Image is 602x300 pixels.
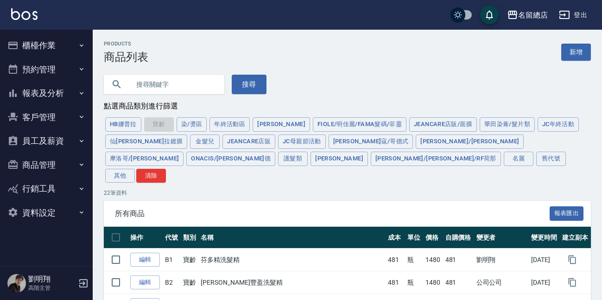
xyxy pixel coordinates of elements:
td: 481 [443,271,474,294]
th: 價格 [423,227,443,249]
th: 自購價格 [443,227,474,249]
button: 年終活動區 [209,117,250,132]
button: save [480,6,499,24]
button: 名留總店 [503,6,551,25]
button: 仙[PERSON_NAME]拉鍍膜 [105,134,187,149]
td: 芬多精洗髮精 [198,249,385,271]
td: 481 [443,249,474,271]
th: 操作 [128,227,163,249]
button: 清除 [136,169,166,183]
button: [PERSON_NAME]/[PERSON_NAME] [416,134,524,149]
div: 名留總店 [518,9,548,21]
button: 舊代號 [536,152,566,166]
td: 瓶 [405,249,423,271]
button: 預約管理 [4,57,89,82]
th: 代號 [163,227,181,249]
a: 編輯 [130,275,160,290]
button: 搜尋 [232,75,266,94]
button: 資料設定 [4,201,89,225]
button: 行銷工具 [4,177,89,201]
button: JeanCare店販/面膜 [409,117,477,132]
button: 名麗 [504,152,533,166]
button: [PERSON_NAME]寇/哥德式 [329,134,413,149]
button: 護髮類 [278,152,308,166]
td: [DATE] [529,271,560,294]
button: JC年終活動 [538,117,579,132]
th: 建立副本 [560,227,591,249]
button: ONACIS/[PERSON_NAME]德 [186,152,275,166]
button: [PERSON_NAME] [253,117,310,132]
a: 新增 [561,44,591,61]
a: 編輯 [130,253,160,267]
td: 481 [386,271,406,294]
img: Person [7,274,26,293]
td: 481 [386,249,406,271]
td: [DATE] [529,249,560,271]
button: FIOLE/明佳麗/Fama髮碼/菲靈 [313,117,406,132]
td: [PERSON_NAME]豐盈洗髮精 [198,271,385,294]
td: B1 [163,249,181,271]
button: 登出 [555,6,591,24]
button: 櫃檯作業 [4,33,89,57]
button: 客戶管理 [4,105,89,129]
td: 瓶 [405,271,423,294]
th: 名稱 [198,227,385,249]
button: HB娜普拉 [105,117,141,132]
h2: Products [104,41,148,47]
button: 華田染膏/髮片類 [480,117,535,132]
p: 22 筆資料 [104,189,591,197]
button: 報表及分析 [4,81,89,105]
td: 公司公司 [474,271,529,294]
td: 劉明翔 [474,249,529,271]
h5: 劉明翔 [28,274,76,284]
th: 變更者 [474,227,529,249]
button: 金髮兒 [190,134,220,149]
div: 點選商品類別進行篩選 [104,102,591,111]
span: 所有商品 [115,209,550,218]
td: 1480 [423,271,443,294]
button: [PERSON_NAME]/[PERSON_NAME]/RF荷那 [371,152,501,166]
th: 單位 [405,227,423,249]
button: JeanCare店販 [222,134,275,149]
p: 高階主管 [28,284,76,292]
th: 類別 [181,227,199,249]
td: 1480 [423,249,443,271]
a: 報表匯出 [550,209,584,217]
input: 搜尋關鍵字 [130,72,217,97]
h3: 商品列表 [104,51,148,64]
button: 其他 [105,169,135,183]
th: 變更時間 [529,227,560,249]
th: 成本 [386,227,406,249]
button: JC母親節活動 [278,134,326,149]
td: 寶齡 [181,271,199,294]
button: 染/燙區 [177,117,207,132]
button: 商品管理 [4,153,89,177]
button: 報表匯出 [550,206,584,221]
button: [PERSON_NAME] [311,152,368,166]
td: B2 [163,271,181,294]
img: Logo [11,8,38,20]
button: 員工及薪資 [4,129,89,153]
td: 寶齡 [181,249,199,271]
button: 摩洛哥/[PERSON_NAME] [105,152,184,166]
